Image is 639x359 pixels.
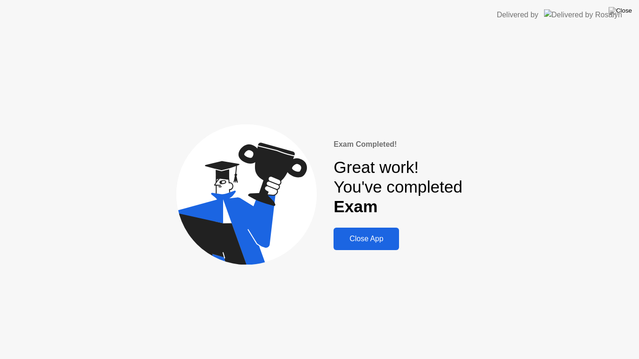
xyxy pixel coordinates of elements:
div: Exam Completed! [334,139,462,150]
button: Close App [334,228,399,250]
div: Close App [336,235,396,243]
img: Close [609,7,632,14]
img: Delivered by Rosalyn [544,9,622,20]
b: Exam [334,197,378,215]
div: Great work! You've completed [334,158,462,217]
div: Delivered by [497,9,538,21]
